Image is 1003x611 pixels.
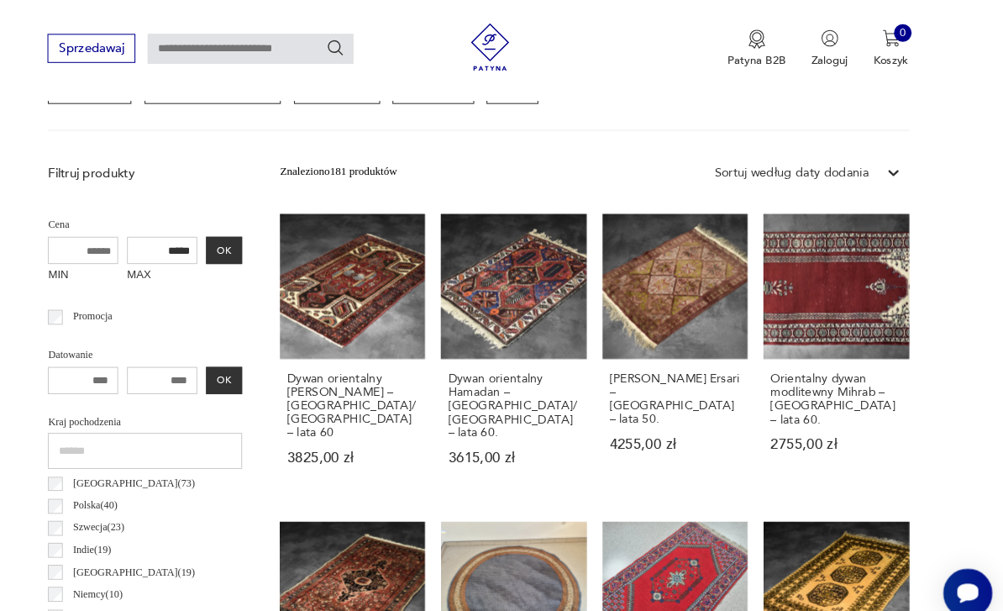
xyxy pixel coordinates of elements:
[114,497,163,514] p: Szwecja ( 23 )
[312,205,450,475] a: Dywan orientalny Zanjan Hamadan – Persja/Iran – lata 60Dywan orientalny [PERSON_NAME] – [GEOGRAPH...
[114,455,231,471] p: [GEOGRAPHIC_DATA] ( 73 )
[780,356,906,408] h3: Orientalny dywan modlitewny Mihrab – [GEOGRAPHIC_DATA] – lata 60.
[90,208,276,224] p: Cena
[114,561,162,577] p: Niemcy ( 10 )
[880,29,913,66] button: 0Koszyk
[946,544,993,591] iframe: Smartsupp widget button
[465,205,604,475] a: Dywan orientalny Hamadan – Persja/Iran – lata 60.Dywan orientalny Hamadan – [GEOGRAPHIC_DATA]/[GE...
[485,23,541,68] img: Patyna - sklep z meblami i dekoracjami vintage
[899,24,916,40] div: 0
[90,43,173,53] a: Sprzedawaj
[727,157,874,174] div: Sortuj według daty dodania
[114,476,157,492] p: Polska ( 40 )
[820,29,855,66] button: Zaloguj
[90,396,276,413] p: Kraj pochodzenia
[627,419,752,432] p: 4255,00 zł
[114,295,152,312] p: Promocja
[473,432,598,445] p: 3615,00 zł
[759,29,776,47] img: Ikona medalu
[318,356,444,420] h3: Dywan orientalny [PERSON_NAME] – [GEOGRAPHIC_DATA]/[GEOGRAPHIC_DATA] – lata 60
[241,227,276,254] button: OK
[90,253,157,277] label: MIN
[165,253,233,277] label: MAX
[820,50,855,66] p: Zaloguj
[780,419,906,432] p: 2755,00 zł
[90,332,276,349] p: Datowanie
[829,29,846,45] img: Ikonka użytkownika
[318,432,444,445] p: 3825,00 zł
[114,582,151,598] p: Turcja ( 8 )
[627,356,752,408] h3: [PERSON_NAME] Ersari – [GEOGRAPHIC_DATA] – lata 50.
[90,33,173,61] button: Sprzedawaj
[356,37,375,55] button: Szukaj
[740,29,796,66] a: Ikona medaluPatyna B2B
[473,356,598,420] h3: Dywan orientalny Hamadan – [GEOGRAPHIC_DATA]/[GEOGRAPHIC_DATA] – lata 60.
[740,50,796,66] p: Patyna B2B
[312,157,423,174] div: Znaleziono 181 produktów
[241,351,276,378] button: OK
[114,540,231,556] p: [GEOGRAPHIC_DATA] ( 19 )
[774,205,912,475] a: Orientalny dywan modlitewny Mihrab – Pakistan – lata 60.Orientalny dywan modlitewny Mihrab – [GEO...
[620,205,759,475] a: Dywan turkmeński Ersari – Afganistan – lata 50.[PERSON_NAME] Ersari – [GEOGRAPHIC_DATA] – lata 50...
[740,29,796,66] button: Patyna B2B
[880,50,913,66] p: Koszyk
[888,29,905,45] img: Ikona koszyka
[114,519,151,535] p: Indie ( 19 )
[90,158,276,175] p: Filtruj produkty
